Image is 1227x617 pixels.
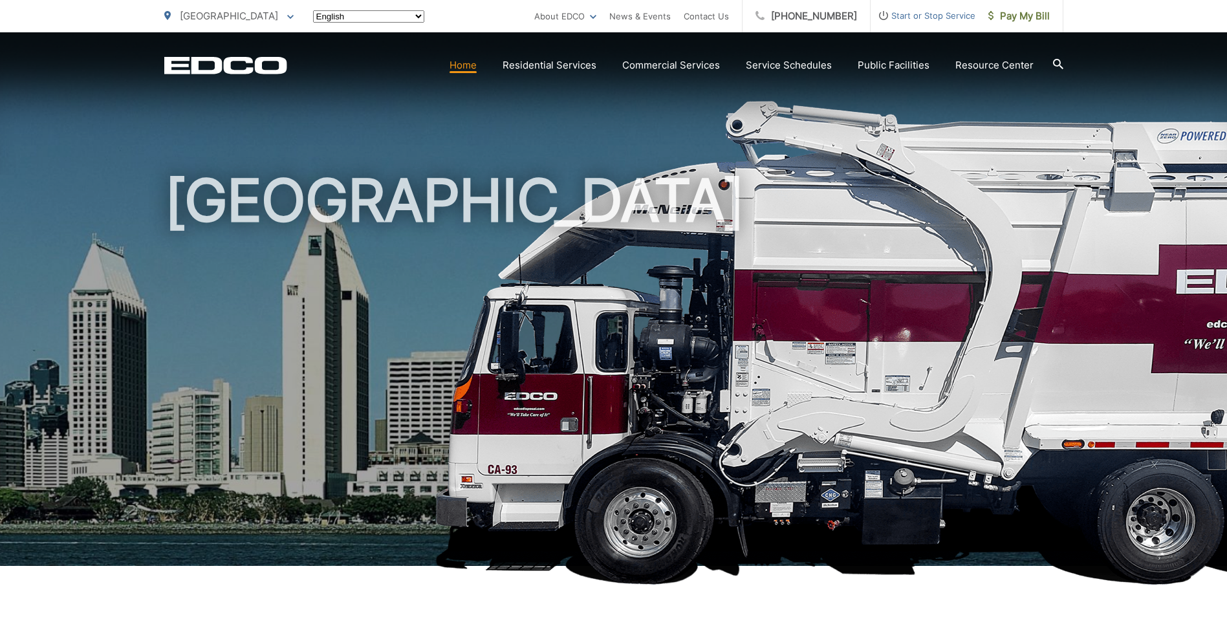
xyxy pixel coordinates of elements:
[684,8,729,24] a: Contact Us
[988,8,1050,24] span: Pay My Bill
[622,58,720,73] a: Commercial Services
[450,58,477,73] a: Home
[746,58,832,73] a: Service Schedules
[858,58,929,73] a: Public Facilities
[503,58,596,73] a: Residential Services
[164,168,1063,578] h1: [GEOGRAPHIC_DATA]
[180,10,278,22] span: [GEOGRAPHIC_DATA]
[313,10,424,23] select: Select a language
[609,8,671,24] a: News & Events
[534,8,596,24] a: About EDCO
[955,58,1034,73] a: Resource Center
[164,56,287,74] a: EDCD logo. Return to the homepage.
